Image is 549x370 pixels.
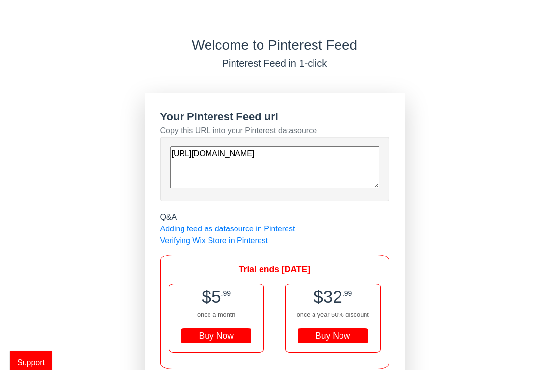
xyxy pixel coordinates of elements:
[286,310,380,319] div: once a year 50% discount
[298,328,368,344] div: Buy Now
[160,225,295,233] a: Adding feed as datasource in Pinterest
[160,125,389,137] div: Copy this URL into your Pinterest datasource
[160,109,389,125] div: Your Pinterest Feed url
[169,263,381,276] div: Trial ends [DATE]
[160,236,268,245] a: Verifying Wix Store in Pinterest
[342,289,352,297] span: .99
[314,287,342,306] span: $32
[221,289,231,297] span: .99
[181,328,251,344] div: Buy Now
[160,211,389,223] div: Q&A
[202,287,221,306] span: $5
[169,310,263,319] div: once a month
